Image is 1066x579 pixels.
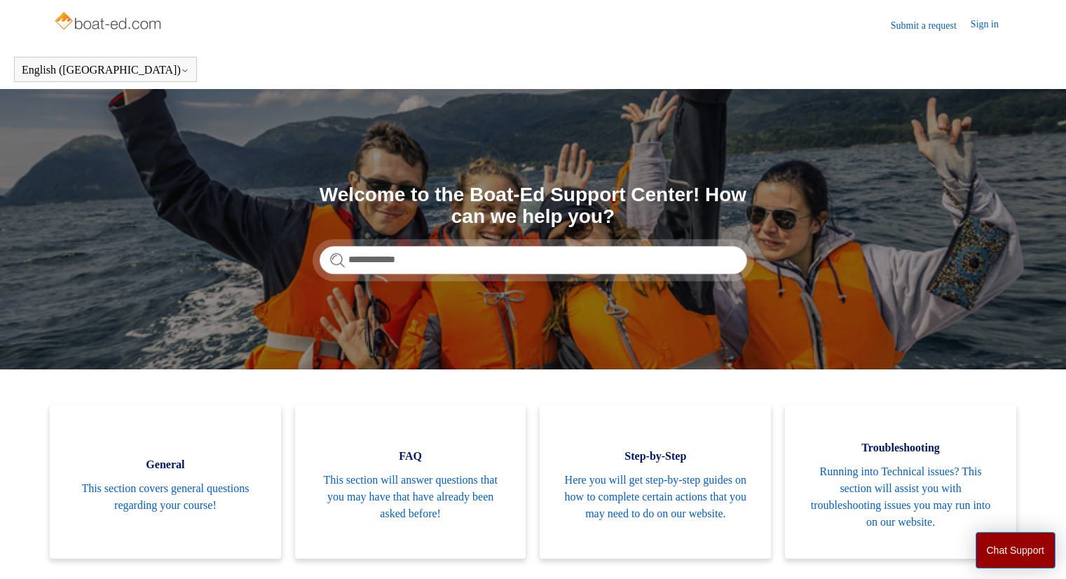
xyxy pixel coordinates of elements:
[316,472,505,522] span: This section will answer questions that you may have that have already been asked before!
[71,480,260,514] span: This section covers general questions regarding your course!
[806,463,995,531] span: Running into Technical issues? This section will assist you with troubleshooting issues you may r...
[971,17,1013,34] a: Sign in
[785,404,1016,559] a: Troubleshooting Running into Technical issues? This section will assist you with troubleshooting ...
[53,8,165,36] img: Boat-Ed Help Center home page
[561,472,750,522] span: Here you will get step-by-step guides on how to complete certain actions that you may need to do ...
[320,246,747,274] input: Search
[320,184,747,228] h1: Welcome to the Boat-Ed Support Center! How can we help you?
[806,440,995,456] span: Troubleshooting
[71,456,260,473] span: General
[561,448,750,465] span: Step-by-Step
[50,404,281,559] a: General This section covers general questions regarding your course!
[22,64,189,76] button: English ([GEOGRAPHIC_DATA])
[891,18,971,33] a: Submit a request
[976,532,1056,568] button: Chat Support
[540,404,771,559] a: Step-by-Step Here you will get step-by-step guides on how to complete certain actions that you ma...
[316,448,505,465] span: FAQ
[295,404,526,559] a: FAQ This section will answer questions that you may have that have already been asked before!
